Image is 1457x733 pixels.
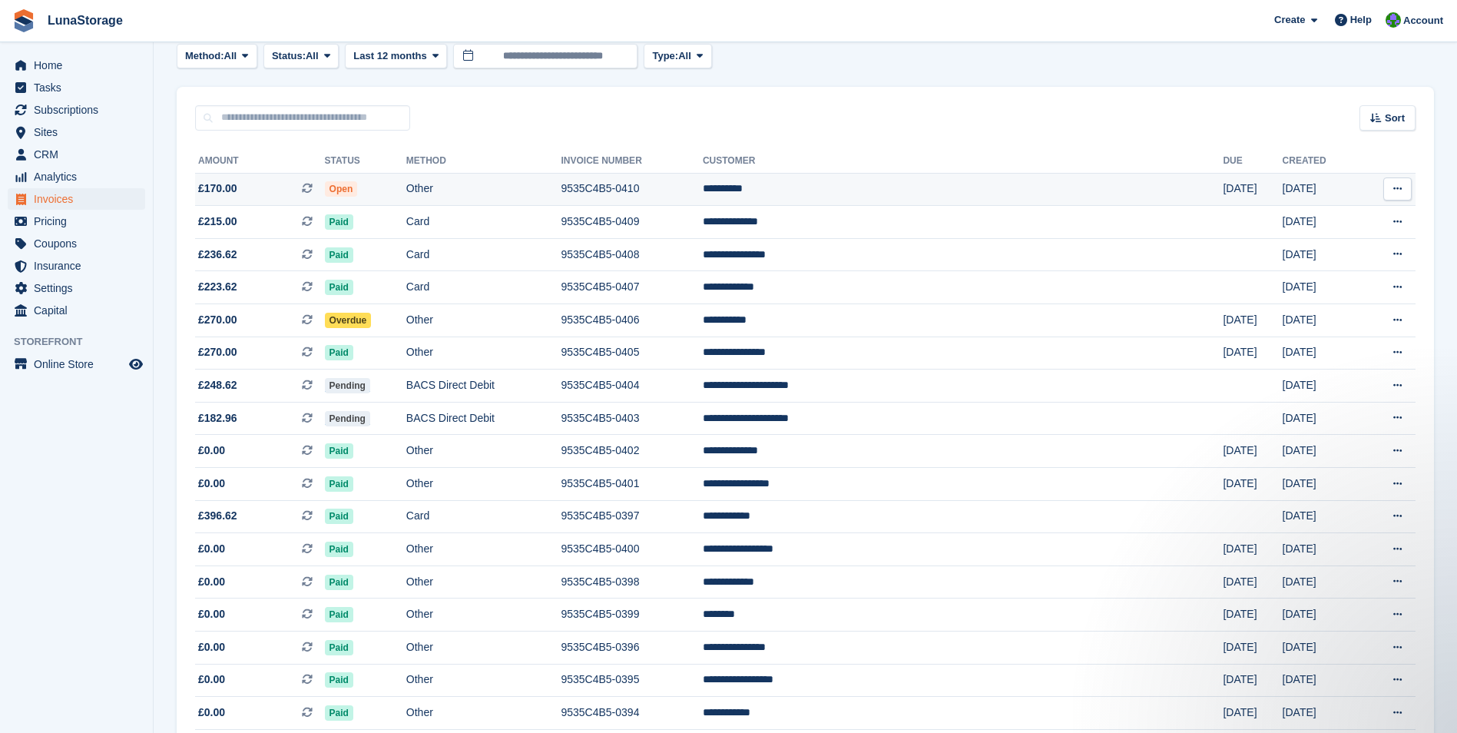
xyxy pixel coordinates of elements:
[1223,468,1282,501] td: [DATE]
[198,181,237,197] span: £170.00
[561,468,702,501] td: 9535C4B5-0401
[34,353,126,375] span: Online Store
[272,48,306,64] span: Status:
[325,345,353,360] span: Paid
[325,443,353,459] span: Paid
[34,188,126,210] span: Invoices
[34,77,126,98] span: Tasks
[325,313,372,328] span: Overdue
[1283,238,1359,271] td: [DATE]
[1386,12,1401,28] img: Cathal Vaughan
[406,149,561,174] th: Method
[406,664,561,697] td: Other
[1283,206,1359,239] td: [DATE]
[224,48,237,64] span: All
[406,500,561,533] td: Card
[1283,149,1359,174] th: Created
[561,206,702,239] td: 9535C4B5-0409
[406,337,561,370] td: Other
[34,99,126,121] span: Subscriptions
[1223,566,1282,599] td: [DATE]
[8,99,145,121] a: menu
[1283,304,1359,337] td: [DATE]
[198,672,225,688] span: £0.00
[198,541,225,557] span: £0.00
[198,377,237,393] span: £248.62
[325,509,353,524] span: Paid
[561,337,702,370] td: 9535C4B5-0405
[561,599,702,632] td: 9535C4B5-0399
[325,672,353,688] span: Paid
[406,697,561,730] td: Other
[1385,111,1405,126] span: Sort
[198,279,237,295] span: £223.62
[34,211,126,232] span: Pricing
[561,238,702,271] td: 9535C4B5-0408
[1283,664,1359,697] td: [DATE]
[406,271,561,304] td: Card
[561,664,702,697] td: 9535C4B5-0395
[8,77,145,98] a: menu
[34,55,126,76] span: Home
[561,304,702,337] td: 9535C4B5-0406
[406,599,561,632] td: Other
[561,173,702,206] td: 9535C4B5-0410
[1283,468,1359,501] td: [DATE]
[325,640,353,655] span: Paid
[198,344,237,360] span: £270.00
[198,312,237,328] span: £270.00
[41,8,129,33] a: LunaStorage
[8,233,145,254] a: menu
[1283,402,1359,435] td: [DATE]
[325,411,370,426] span: Pending
[561,271,702,304] td: 9535C4B5-0407
[561,566,702,599] td: 9535C4B5-0398
[325,542,353,557] span: Paid
[345,44,447,69] button: Last 12 months
[406,632,561,665] td: Other
[561,435,702,468] td: 9535C4B5-0402
[406,206,561,239] td: Card
[325,476,353,492] span: Paid
[325,149,406,174] th: Status
[198,705,225,721] span: £0.00
[678,48,691,64] span: All
[1283,533,1359,566] td: [DATE]
[1283,566,1359,599] td: [DATE]
[8,300,145,321] a: menu
[1403,13,1443,28] span: Account
[198,606,225,622] span: £0.00
[1223,337,1282,370] td: [DATE]
[127,355,145,373] a: Preview store
[406,402,561,435] td: BACS Direct Debit
[1223,632,1282,665] td: [DATE]
[325,181,358,197] span: Open
[1223,599,1282,632] td: [DATE]
[34,166,126,187] span: Analytics
[8,121,145,143] a: menu
[8,55,145,76] a: menu
[195,149,325,174] th: Amount
[34,233,126,254] span: Coupons
[1283,500,1359,533] td: [DATE]
[325,607,353,622] span: Paid
[406,173,561,206] td: Other
[561,149,702,174] th: Invoice Number
[14,334,153,350] span: Storefront
[406,435,561,468] td: Other
[1223,664,1282,697] td: [DATE]
[198,476,225,492] span: £0.00
[406,238,561,271] td: Card
[1350,12,1372,28] span: Help
[198,508,237,524] span: £396.62
[561,500,702,533] td: 9535C4B5-0397
[561,402,702,435] td: 9535C4B5-0403
[406,304,561,337] td: Other
[561,370,702,403] td: 9535C4B5-0404
[8,353,145,375] a: menu
[644,44,711,69] button: Type: All
[198,214,237,230] span: £215.00
[1283,435,1359,468] td: [DATE]
[561,533,702,566] td: 9535C4B5-0400
[353,48,426,64] span: Last 12 months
